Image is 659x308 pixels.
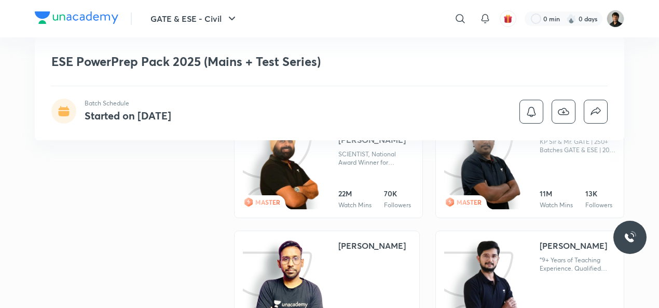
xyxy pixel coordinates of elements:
img: icon [444,121,521,209]
p: Batch Schedule [85,99,171,108]
h1: ESE PowerPrep Pack 2025 (Mains + Test Series) [51,54,458,69]
div: 13K [585,189,612,199]
h4: Started on [DATE] [85,109,171,123]
div: SCIENTIST, National Award Winner for Education, WORLD BOOK OF RECORDS HOLDER for Maximum UPSC Qua... [338,150,414,167]
a: Company Logo [35,11,118,26]
button: GATE & ESE - Civil [144,8,244,29]
div: 70K [384,189,411,199]
img: educator [258,121,321,211]
img: streak [566,14,576,24]
img: Vinay kumar [607,10,624,28]
img: avatar [503,14,513,23]
img: Company Logo [35,11,118,24]
a: iconeducatorMASTERDr. [PERSON_NAME]SCIENTIST, National Award Winner for Education, WORLD BOOK OF ... [234,112,423,218]
div: Followers [585,201,612,209]
div: "9+ Years of Teaching Experience. Qualified GATE, MPPSC-AE, MP SUB ENGG. MTECH in Structural Engg. [540,256,615,273]
img: educator [460,121,522,211]
span: MASTER [255,198,280,206]
div: Watch Mins [338,201,372,209]
img: icon [243,121,320,209]
div: [PERSON_NAME] [540,239,607,252]
img: ttu [624,231,636,244]
div: KP Sir & Mr. GATE | 250+ Batches GATE & ESE | 20 Yrs Teaching |Simplify Concepts | Mentored Highe... [540,138,615,154]
div: [PERSON_NAME] [338,239,406,252]
a: iconeducatorMASTERNvlk PrakashKP Sir & Mr. GATE | 250+ Batches GATE & ESE | 20 Yrs Teaching |Simp... [435,112,624,218]
div: 22M [338,189,372,199]
button: avatar [500,10,516,27]
div: Watch Mins [540,201,573,209]
div: Followers [384,201,411,209]
div: 11M [540,189,573,199]
span: MASTER [457,198,482,206]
